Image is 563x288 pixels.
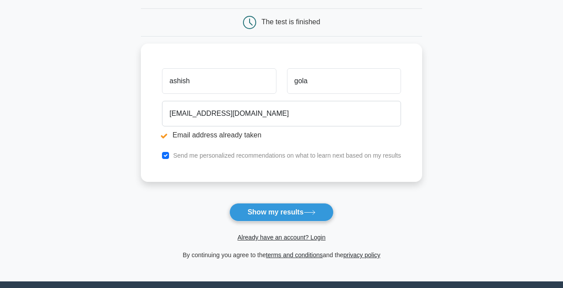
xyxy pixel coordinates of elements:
[162,68,276,94] input: First name
[343,251,380,258] a: privacy policy
[136,250,427,260] div: By continuing you agree to the and the
[229,203,333,222] button: Show my results
[266,251,323,258] a: terms and conditions
[173,152,401,159] label: Send me personalized recommendations on what to learn next based on my results
[287,68,401,94] input: Last name
[261,18,320,26] div: The test is finished
[162,101,401,126] input: Email
[162,130,401,140] li: Email address already taken
[237,234,325,241] a: Already have an account? Login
